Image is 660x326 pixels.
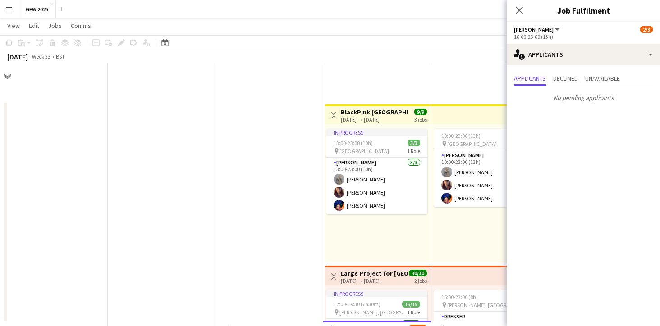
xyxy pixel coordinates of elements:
[30,53,52,60] span: Week 33
[414,276,427,284] div: 2 jobs
[334,140,373,146] span: 13:00-23:00 (10h)
[407,309,420,316] span: 1 Role
[434,129,535,207] app-job-card: 10:00-23:00 (13h)3/3 [GEOGRAPHIC_DATA]1 Role[PERSON_NAME]3/310:00-23:00 (13h)[PERSON_NAME][PERSON...
[402,301,420,308] span: 15/15
[447,140,497,147] span: [GEOGRAPHIC_DATA]
[409,270,427,276] span: 30/30
[326,129,427,214] app-job-card: In progress13:00-23:00 (10h)3/3 [GEOGRAPHIC_DATA]1 Role[PERSON_NAME]3/313:00-23:00 (10h)[PERSON_N...
[341,277,408,284] div: [DATE] → [DATE]
[29,22,39,30] span: Edit
[640,26,653,33] span: 2/3
[67,20,95,32] a: Comms
[585,75,620,81] span: Unavailable
[447,302,515,308] span: [PERSON_NAME], [GEOGRAPHIC_DATA]
[45,20,65,32] a: Jobs
[4,20,23,32] a: View
[441,132,481,139] span: 10:00-23:00 (13h)
[414,115,427,123] div: 3 jobs
[326,158,427,214] app-card-role: [PERSON_NAME]3/313:00-23:00 (10h)[PERSON_NAME][PERSON_NAME][PERSON_NAME]
[414,109,427,115] span: 9/9
[326,290,427,297] div: In progress
[25,20,43,32] a: Edit
[56,53,65,60] div: BST
[71,22,91,30] span: Comms
[507,44,660,65] div: Applicants
[514,26,561,33] button: [PERSON_NAME]
[507,90,660,105] p: No pending applicants
[514,33,653,40] div: 10:00-23:00 (13h)
[7,52,28,61] div: [DATE]
[18,0,56,18] button: GFW 2025
[341,269,408,277] h3: Large Project for [GEOGRAPHIC_DATA], [PERSON_NAME], [GEOGRAPHIC_DATA]
[48,22,62,30] span: Jobs
[514,26,554,33] span: Seamster
[326,129,427,136] div: In progress
[441,294,478,300] span: 15:00-23:00 (8h)
[553,75,578,81] span: Declined
[334,301,380,308] span: 12:00-19:30 (7h30m)
[7,22,20,30] span: View
[408,140,420,146] span: 3/3
[514,75,546,81] span: Applicants
[339,148,389,154] span: [GEOGRAPHIC_DATA]
[339,309,407,316] span: [PERSON_NAME], [GEOGRAPHIC_DATA]
[341,108,408,116] h3: BlackPink [GEOGRAPHIC_DATA]
[407,148,420,154] span: 1 Role
[507,5,660,16] h3: Job Fulfilment
[341,116,408,123] div: [DATE] → [DATE]
[434,150,535,207] app-card-role: [PERSON_NAME]3/310:00-23:00 (13h)[PERSON_NAME][PERSON_NAME][PERSON_NAME]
